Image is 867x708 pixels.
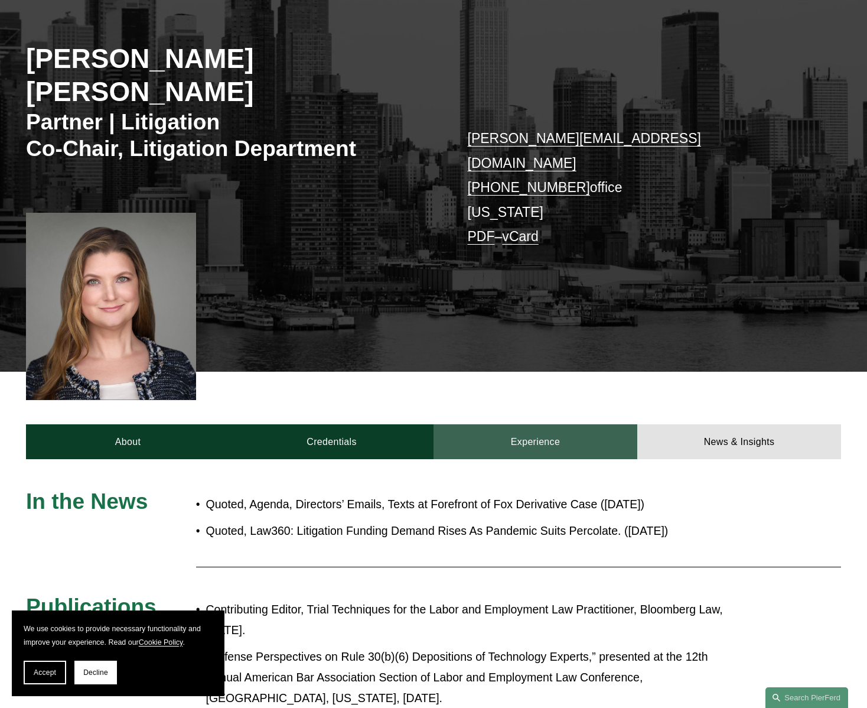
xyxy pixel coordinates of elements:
section: Cookie banner [12,610,224,696]
p: We use cookies to provide necessary functionality and improve your experience. Read our . [24,622,213,649]
a: [PERSON_NAME][EMAIL_ADDRESS][DOMAIN_NAME] [467,131,700,170]
p: Contributing Editor, Trial Techniques for the Labor and Employment Law Practitioner, Bloomberg La... [206,599,739,641]
a: News & Insights [637,424,841,459]
button: Decline [74,661,117,684]
a: Experience [433,424,637,459]
span: Decline [83,668,108,677]
span: In the News [26,489,148,514]
a: vCard [502,229,538,244]
p: Quoted, Agenda, Directors’ Emails, Texts at Forefront of Fox Derivative Case ([DATE]) [206,494,739,515]
span: Publications [26,594,157,619]
a: Search this site [765,687,848,708]
h3: Partner | Litigation Co-Chair, Litigation Department [26,109,433,163]
button: Accept [24,661,66,684]
p: office [US_STATE] – [467,126,807,249]
a: PDF [467,229,494,244]
a: About [26,424,230,459]
a: Credentials [230,424,433,459]
p: Quoted, Law360: Litigation Funding Demand Rises As Pandemic Suits Percolate. ([DATE]) [206,521,739,541]
span: Accept [34,668,56,677]
a: Cookie Policy [139,638,183,647]
h2: [PERSON_NAME] [PERSON_NAME] [26,43,433,108]
a: [PHONE_NUMBER] [467,180,589,195]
